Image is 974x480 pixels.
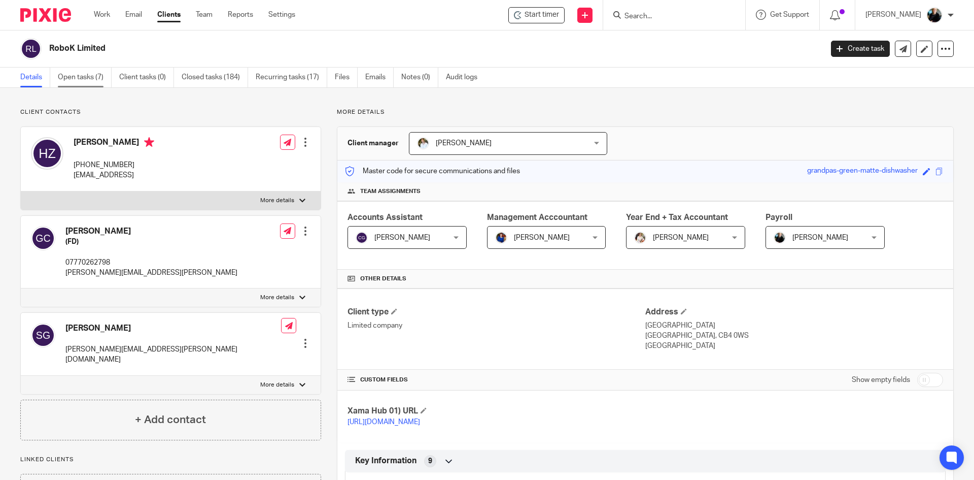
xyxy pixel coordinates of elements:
div: grandpas-green-matte-dishwasher [807,166,918,177]
span: [PERSON_NAME] [514,234,570,241]
span: 9 [428,456,432,466]
img: Pixie [20,8,71,22]
p: [GEOGRAPHIC_DATA] [645,341,943,351]
img: svg%3E [31,323,55,347]
div: RoboK Limited [508,7,565,23]
a: Notes (0) [401,68,438,87]
img: Kayleigh%20Henson.jpeg [634,232,646,244]
span: [PERSON_NAME] [374,234,430,241]
img: svg%3E [31,226,55,250]
a: [URL][DOMAIN_NAME] [347,419,420,426]
p: More details [260,197,294,205]
p: Master code for secure communications and files [345,166,520,176]
h4: [PERSON_NAME] [65,323,281,334]
a: Email [125,10,142,20]
p: More details [337,108,954,116]
p: Limited company [347,321,645,331]
h4: [PERSON_NAME] [65,226,237,237]
input: Search [623,12,715,21]
p: [GEOGRAPHIC_DATA], CB4 0WS [645,331,943,341]
a: Team [196,10,213,20]
p: More details [260,381,294,389]
p: [PERSON_NAME][EMAIL_ADDRESS][PERSON_NAME][DOMAIN_NAME] [65,344,281,365]
img: sarah-royle.jpg [417,137,429,149]
span: Year End + Tax Accountant [626,213,728,221]
i: Primary [144,137,154,147]
a: Settings [268,10,295,20]
a: Files [335,68,358,87]
img: Nicole.jpeg [495,232,507,244]
a: Recurring tasks (17) [256,68,327,87]
span: [PERSON_NAME] [436,140,492,147]
img: nicky-partington.jpg [926,7,943,23]
a: Audit logs [446,68,485,87]
p: 07770262798 [65,258,237,268]
h5: (FD) [65,237,237,247]
span: Get Support [770,11,809,18]
span: Accounts Assistant [347,213,423,221]
p: Linked clients [20,456,321,464]
span: [PERSON_NAME] [792,234,848,241]
p: [PERSON_NAME] [865,10,921,20]
img: svg%3E [31,137,63,170]
h3: Client manager [347,138,399,148]
h2: RoboK Limited [49,43,663,54]
h4: Address [645,307,943,317]
p: [PERSON_NAME][EMAIL_ADDRESS][PERSON_NAME] [65,268,237,278]
p: [PHONE_NUMBER] [74,160,154,170]
a: Create task [831,41,890,57]
p: [EMAIL_ADDRESS] [74,170,154,180]
span: [PERSON_NAME] [653,234,709,241]
label: Show empty fields [852,375,910,385]
span: Start timer [525,10,559,20]
a: Closed tasks (184) [182,68,248,87]
img: svg%3E [20,38,42,59]
a: Clients [157,10,181,20]
a: Reports [228,10,253,20]
a: Open tasks (7) [58,68,112,87]
a: Details [20,68,50,87]
h4: Client type [347,307,645,317]
h4: + Add contact [135,412,206,428]
a: Work [94,10,110,20]
span: Key Information [355,456,416,466]
p: More details [260,294,294,302]
h4: [PERSON_NAME] [74,137,154,150]
a: Client tasks (0) [119,68,174,87]
span: Management Acccountant [487,213,587,221]
p: Client contacts [20,108,321,116]
span: Team assignments [360,187,421,196]
a: Emails [365,68,394,87]
img: nicky-partington.jpg [774,232,786,244]
p: [GEOGRAPHIC_DATA] [645,321,943,331]
span: Payroll [766,213,792,221]
img: svg%3E [356,232,368,244]
h4: CUSTOM FIELDS [347,376,645,384]
h4: Xama Hub 01) URL [347,406,645,417]
span: Other details [360,275,406,283]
